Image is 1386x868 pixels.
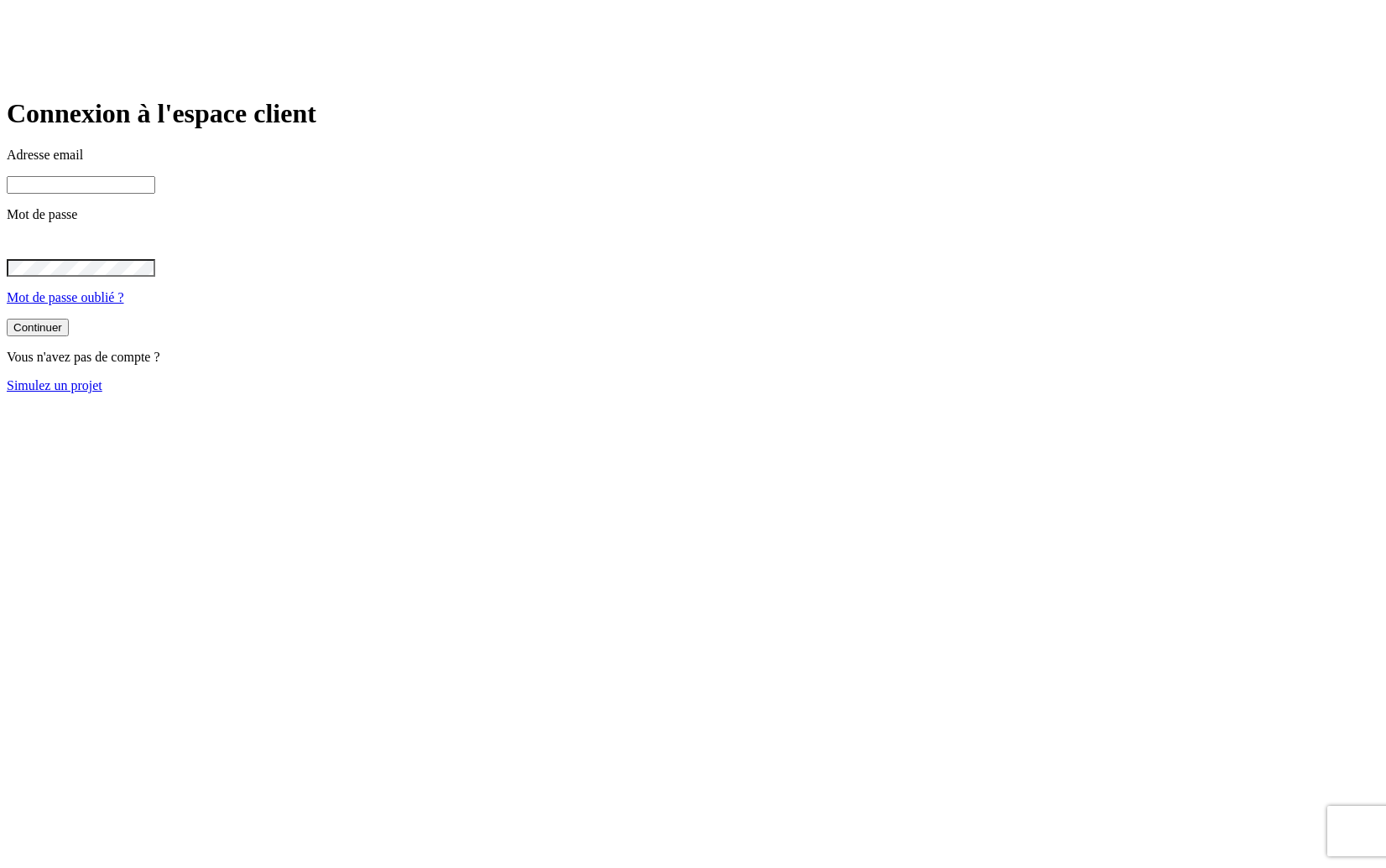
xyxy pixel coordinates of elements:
a: Mot de passe oublié ? [7,290,124,304]
p: Mot de passe [7,207,1379,222]
a: Simulez un projet [7,378,102,392]
h1: Connexion à l'espace client [7,98,1379,129]
div: Continuer [13,321,62,334]
p: Adresse email [7,148,1379,163]
button: Continuer [7,319,69,336]
p: Vous n'avez pas de compte ? [7,350,1379,365]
